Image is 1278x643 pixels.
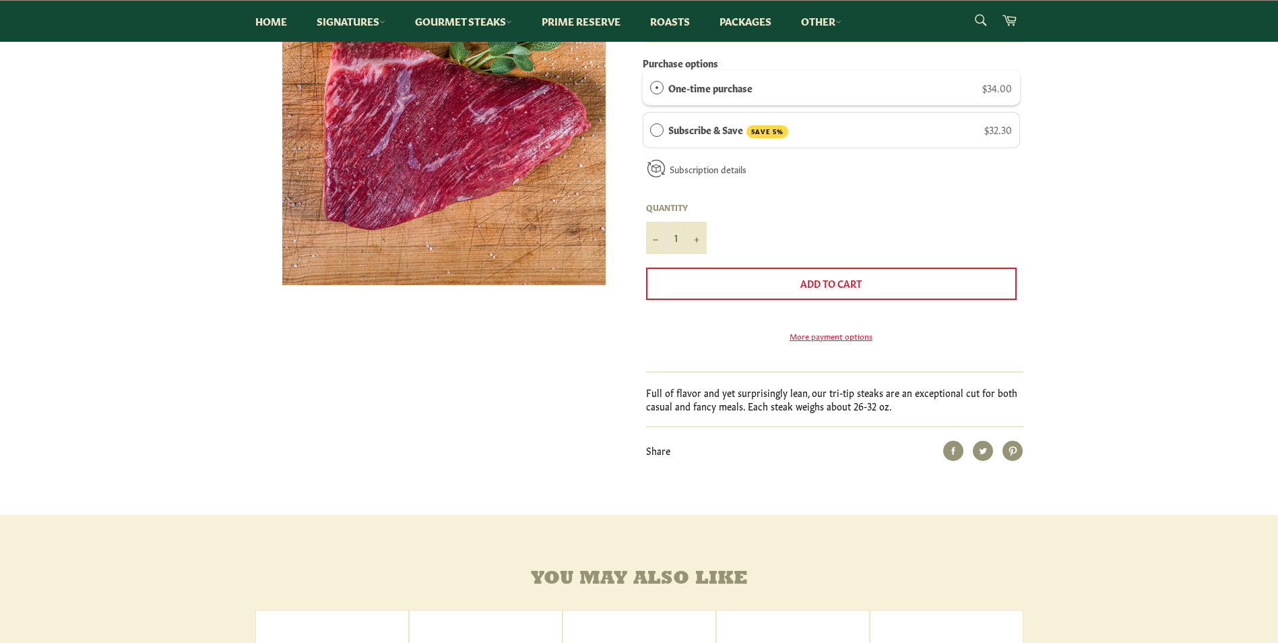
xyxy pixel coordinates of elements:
a: Other [788,1,855,42]
a: Prime Reserve [528,1,634,42]
label: One-time purchase [668,80,753,95]
p: Full of flavor and yet surprisingly lean, our tri-tip steaks are an exceptional cut for both casu... [646,386,1023,412]
a: Subscription details [670,162,746,175]
button: Reduce item quantity by one [646,222,666,254]
a: Signatures [303,1,399,42]
label: Purchase options [643,56,718,69]
span: $32.30 [984,123,1012,136]
a: Packages [706,1,785,42]
label: Subscribe & Save [668,122,788,138]
span: SAVE 5% [746,125,788,138]
a: More payment options [646,330,1017,342]
a: Gourmet Steaks [402,1,525,42]
a: Roasts [637,1,703,42]
label: Quantity [646,202,707,213]
button: Increase item quantity by one [686,222,707,254]
span: $34.00 [982,81,1012,94]
button: Add to Cart [646,268,1017,300]
h4: You may also like [255,569,1023,590]
div: Subscribe & Save [650,122,664,137]
span: Share [646,443,670,457]
span: Add to Cart [800,276,862,290]
a: Home [242,1,300,42]
div: One-time purchase [650,80,664,95]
